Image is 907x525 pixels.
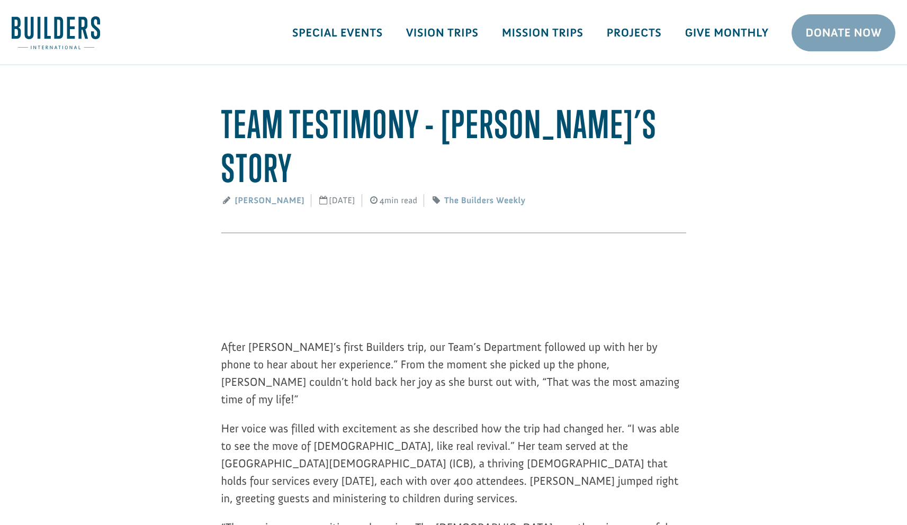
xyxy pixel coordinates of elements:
a: Give Monthly [673,17,780,48]
a: Mission Trips [490,17,595,48]
span: 4min read [362,187,424,214]
img: Builders International [12,16,100,49]
a: Donate Now [792,14,895,51]
a: Special Events [281,17,394,48]
a: The Builders Weekly [444,195,525,206]
a: Vision Trips [394,17,490,48]
h1: Team Testimony - [PERSON_NAME]’s Story [221,102,686,191]
span: After [PERSON_NAME]’s first Builders trip, our Team’s Department followed up with her by phone to... [221,340,680,406]
span: Her voice was filled with excitement as she described how the trip had changed her. “I was able t... [221,421,680,505]
a: [PERSON_NAME] [235,195,304,206]
span: [DATE] [311,187,362,214]
a: Projects [595,17,673,48]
